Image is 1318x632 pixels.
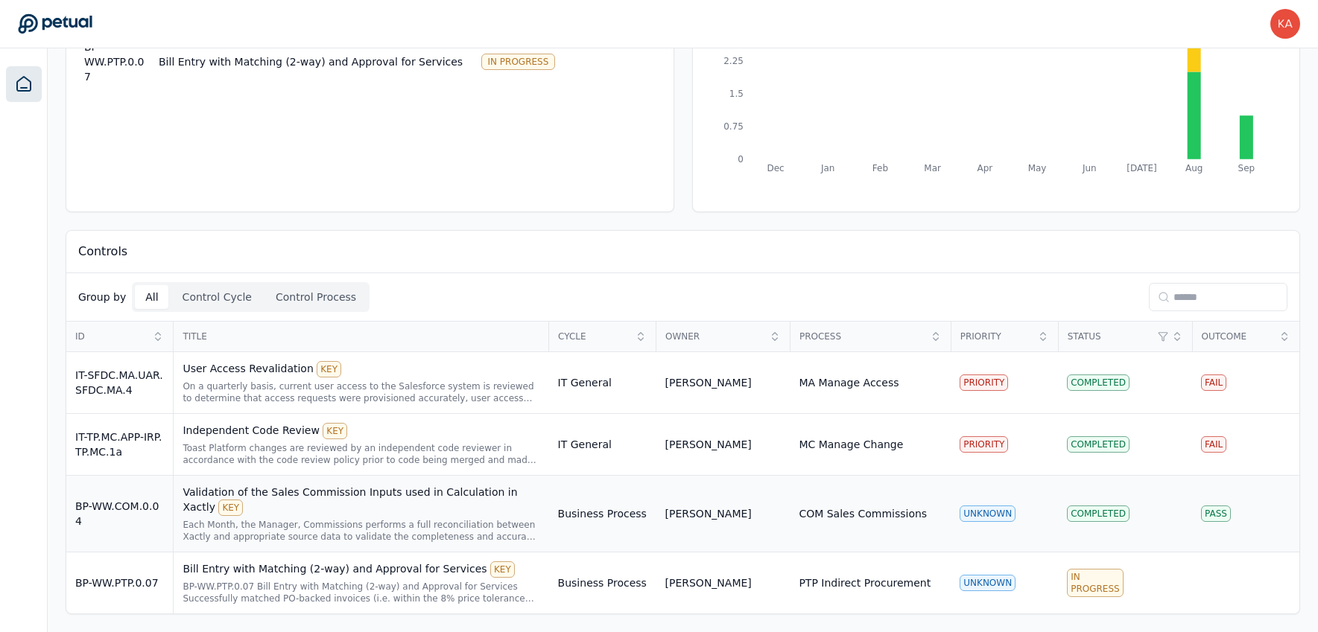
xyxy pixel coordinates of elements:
td: IT General [549,414,656,476]
div: Completed [1067,436,1130,453]
div: User Access Revalidation [183,361,539,377]
td: Business Process [549,476,656,552]
div: PTP Indirect Procurement [799,575,931,590]
tspan: Dec [767,163,784,173]
tspan: 2.25 [723,56,744,66]
div: In Progress [481,54,556,70]
div: Completed [1067,374,1130,391]
div: PRIORITY [960,436,1008,453]
p: Controls [78,243,127,261]
div: Each Month, the Manager, Commissions performs a full reconciliation between Xactly and appropriat... [183,519,539,543]
div: On a quarterly basis, current user access to the Salesforce system is reviewed to determine that ... [183,380,539,404]
button: Control Process [265,285,367,309]
div: BP-WW.PTP.0.07 [75,575,164,590]
div: [PERSON_NAME] [665,575,752,590]
div: KEY [317,361,341,377]
div: Fail [1201,374,1226,391]
div: BP-WW.PTP.0.07 Bill Entry with Matching (2-way) and Approval for Services Successfully matched PO... [183,581,539,604]
div: Completed [1067,505,1130,522]
div: KEY [218,499,243,516]
td: IT General [549,352,656,414]
div: Toast Platform changes are reviewed by an independent code reviewer in accordance with the code r... [183,442,539,466]
td: Bill Entry with Matching (2-way) and Approval for Services [153,33,475,91]
a: Go to Dashboard [18,13,92,34]
div: MA Manage Access [799,375,899,390]
div: KEY [323,423,347,439]
span: Process [799,331,925,342]
tspan: Sep [1238,163,1255,173]
div: Bill Entry with Matching (2-way) and Approval for Services [183,561,539,578]
tspan: 1.5 [729,89,743,99]
div: UNKNOWN [960,575,1016,591]
div: IT-SFDC.MA.UAR.SFDC.MA.4 [75,368,164,398]
div: MC Manage Change [799,437,903,452]
div: [PERSON_NAME] [665,506,752,521]
div: KEY [490,561,515,578]
button: Control Cycle [172,285,262,309]
tspan: Aug [1185,163,1203,173]
tspan: Mar [924,163,941,173]
div: BP-WW.COM.0.04 [75,499,164,529]
div: UNKNOWN [960,505,1016,522]
img: karen.yeung@toasttab.com [1270,9,1300,39]
span: Cycle [558,331,630,342]
span: Status [1068,331,1153,342]
span: Title [183,331,539,342]
tspan: Feb [872,163,887,173]
tspan: Apr [977,163,992,173]
div: IT-TP.MC.APP-IRP.TP.MC.1a [75,430,164,459]
div: PRIORITY [960,374,1008,391]
tspan: 0.75 [723,121,744,132]
div: [PERSON_NAME] [665,375,752,390]
tspan: Jan [820,163,834,173]
td: Business Process [549,552,656,614]
a: Dashboard [6,66,42,102]
p: Group by [78,290,126,304]
div: Independent Code Review [183,423,539,439]
span: BP-WW.PTP.0.07 [84,41,145,83]
div: Fail [1201,436,1226,453]
tspan: [DATE] [1127,163,1157,173]
div: Validation of the Sales Commission Inputs used in Calculation in Xactly [183,485,539,516]
div: In Progress [1067,569,1123,597]
div: Pass [1201,505,1231,522]
tspan: Jun [1082,163,1097,173]
div: [PERSON_NAME] [665,437,752,452]
span: ID [75,331,148,342]
div: COM Sales Commissions [799,506,927,521]
span: Owner [665,331,764,342]
span: Priority [960,331,1033,342]
button: All [135,285,168,309]
tspan: May [1027,163,1046,173]
tspan: 0 [738,154,744,165]
span: Outcome [1202,331,1274,342]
